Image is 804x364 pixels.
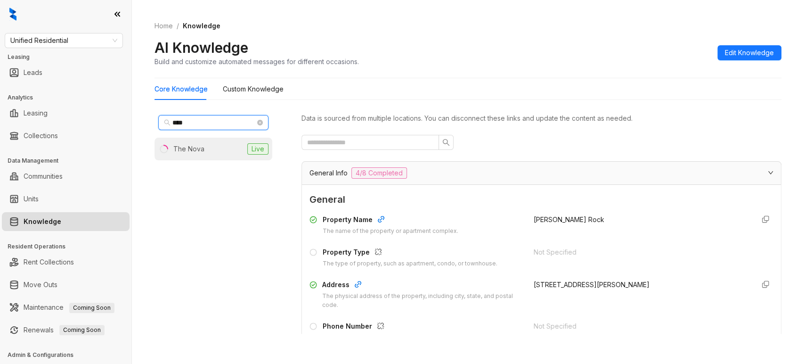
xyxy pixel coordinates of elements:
[164,119,171,126] span: search
[154,39,248,57] h2: AI Knowledge
[323,215,458,227] div: Property Name
[10,33,117,48] span: Unified Residential
[309,192,773,207] span: General
[257,120,263,125] span: close-circle
[24,321,105,339] a: RenewalsComing Soon
[59,325,105,335] span: Coming Soon
[725,48,774,58] span: Edit Knowledge
[2,190,130,208] li: Units
[2,298,130,317] li: Maintenance
[768,170,773,175] span: expanded
[717,45,781,60] button: Edit Knowledge
[173,144,204,154] div: The Nova
[323,227,458,236] div: The name of the property or apartment complex.
[2,126,130,145] li: Collections
[2,275,130,294] li: Move Outs
[24,212,61,231] a: Knowledge
[247,143,268,155] span: Live
[8,53,131,61] h3: Leasing
[2,167,130,186] li: Communities
[24,190,39,208] a: Units
[24,104,48,123] a: Leasing
[24,167,63,186] a: Communities
[442,139,450,146] span: search
[2,253,130,272] li: Rent Collections
[2,212,130,231] li: Knowledge
[322,292,522,310] div: The physical address of the property, including city, state, and postal code.
[351,167,407,179] span: 4/8 Completed
[69,303,114,313] span: Coming Soon
[301,113,781,124] div: Data is sourced from multiple locations. You can disconnect these links and update the content as...
[323,259,497,268] div: The type of property, such as apartment, condo, or townhouse.
[2,321,130,339] li: Renewals
[9,8,16,21] img: logo
[24,253,74,272] a: Rent Collections
[154,84,208,94] div: Core Knowledge
[154,57,359,66] div: Build and customize automated messages for different occasions.
[322,280,522,292] div: Address
[2,63,130,82] li: Leads
[8,351,131,359] h3: Admin & Configurations
[177,21,179,31] li: /
[183,22,220,30] span: Knowledge
[24,275,57,294] a: Move Outs
[8,157,131,165] h3: Data Management
[309,168,348,178] span: General Info
[323,321,492,333] div: Phone Number
[534,321,747,331] div: Not Specified
[323,247,497,259] div: Property Type
[223,84,284,94] div: Custom Knowledge
[534,280,747,290] div: [STREET_ADDRESS][PERSON_NAME]
[8,242,131,251] h3: Resident Operations
[24,126,58,145] a: Collections
[24,63,42,82] a: Leads
[8,93,131,102] h3: Analytics
[302,162,781,184] div: General Info4/8 Completed
[323,333,492,342] div: The contact phone number for the property or leasing office.
[153,21,175,31] a: Home
[534,215,604,223] span: [PERSON_NAME] Rock
[534,247,747,257] div: Not Specified
[2,104,130,123] li: Leasing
